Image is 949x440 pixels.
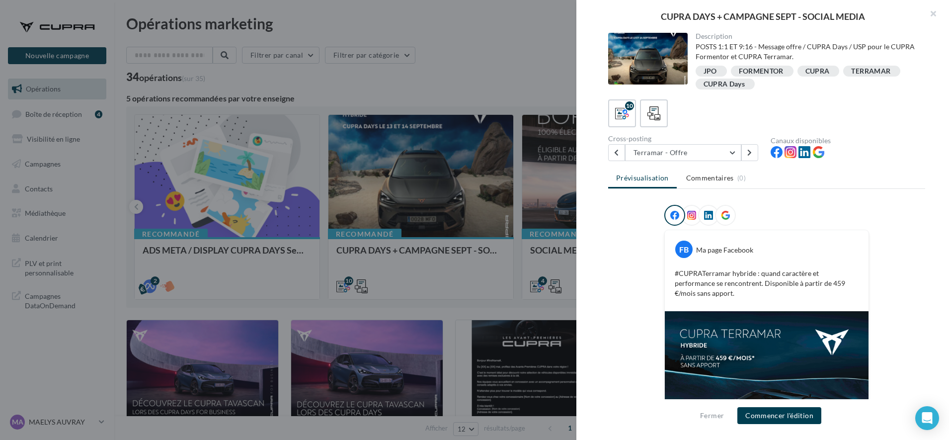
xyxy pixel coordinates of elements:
div: Canaux disponibles [771,137,925,144]
div: POSTS 1:1 ET 9:16 - Message offre / CUPRA Days / USP pour le CUPRA Formentor et CUPRA Terramar. [696,42,918,62]
div: FB [675,241,693,258]
span: Commentaires [686,173,734,183]
div: CUPRA Days [704,81,745,88]
div: Ma page Facebook [696,245,753,255]
button: Fermer [696,410,728,422]
div: TERRAMAR [851,68,890,75]
p: #CUPRATerramar hybride : quand caractère et performance se rencontrent. Disponible à partir de 45... [675,268,859,298]
div: FORMENTOR [739,68,784,75]
button: Commencer l'édition [737,407,821,424]
button: Terramar - Offre [625,144,741,161]
div: CUPRA DAYS + CAMPAGNE SEPT - SOCIAL MEDIA [592,12,933,21]
div: 10 [625,101,634,110]
div: CUPRA [805,68,830,75]
div: JPO [704,68,717,75]
div: Cross-posting [608,135,763,142]
div: Open Intercom Messenger [915,406,939,430]
span: (0) [737,174,746,182]
div: Description [696,33,918,40]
